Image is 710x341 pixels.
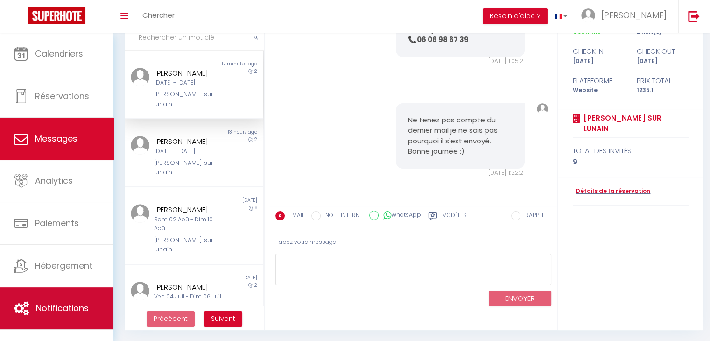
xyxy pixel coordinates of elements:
[567,75,631,86] div: Plateforme
[28,7,85,24] img: Super Booking
[35,48,83,59] span: Calendriers
[154,282,223,293] div: [PERSON_NAME]
[567,86,631,95] div: Website
[408,115,513,157] pre: Ne tenez pas compte du dernier mail je ne sais pas pourquoi il s'est envoyé. Bonne journée :)
[154,158,223,178] div: [PERSON_NAME] sur lunain
[573,156,689,168] div: 9
[7,4,35,32] button: Ouvrir le widget de chat LiveChat
[154,292,223,301] div: Ven 04 Juil - Dim 06 Juil
[154,136,223,147] div: [PERSON_NAME]
[131,204,149,223] img: ...
[154,90,223,109] div: [PERSON_NAME] sur lunain
[254,68,257,75] span: 2
[631,57,695,66] div: [DATE]
[211,314,235,323] span: Suivant
[285,211,304,221] label: EMAIL
[35,260,92,271] span: Hébergement
[396,169,525,178] div: [DATE] 11:22:21
[537,103,548,114] img: ...
[154,304,223,323] div: [PERSON_NAME] sur lunain
[131,282,149,300] img: ...
[275,231,551,254] div: Tapez votre message
[154,68,223,79] div: [PERSON_NAME]
[204,311,242,327] button: Next
[631,46,695,57] div: check out
[254,136,257,143] span: 2
[154,215,223,233] div: Sam 02 Aoû - Dim 10 Aoû
[154,147,223,156] div: [DATE] - [DATE]
[194,197,263,204] div: [DATE]
[194,274,263,282] div: [DATE]
[631,75,695,86] div: Prix total
[379,211,421,221] label: WhatsApp
[321,211,362,221] label: NOTE INTERNE
[194,60,263,68] div: 17 minutes ago
[131,136,149,155] img: ...
[254,282,257,289] span: 2
[194,128,263,136] div: 13 hours ago
[580,113,689,135] a: [PERSON_NAME] sur lunain
[35,217,79,229] span: Paiements
[154,78,223,87] div: [DATE] - [DATE]
[573,187,650,196] a: Détails de la réservation
[408,14,510,34] strong: [PERSON_NAME] sur lunain – Paley
[125,25,264,51] input: Rechercher un mot clé
[131,68,149,86] img: ...
[520,211,544,221] label: RAPPEL
[396,57,525,66] div: [DATE] 11:05:21
[35,90,89,102] span: Réservations
[573,145,689,156] div: total des invités
[442,211,467,223] label: Modèles
[688,10,700,22] img: logout
[142,10,175,20] span: Chercher
[489,291,551,307] button: ENVOYER
[631,86,695,95] div: 1235.1
[36,302,89,314] span: Notifications
[601,9,667,21] span: [PERSON_NAME]
[416,35,468,44] strong: 06 06 98 67 39
[35,175,73,186] span: Analytics
[154,314,188,323] span: Précédent
[567,57,631,66] div: [DATE]
[567,46,631,57] div: check in
[670,299,703,334] iframe: Chat
[483,8,548,24] button: Besoin d'aide ?
[154,204,223,215] div: [PERSON_NAME]
[255,204,257,211] span: 8
[35,133,77,144] span: Messages
[147,311,195,327] button: Previous
[154,235,223,255] div: [PERSON_NAME] sur lunain
[581,8,595,22] img: ...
